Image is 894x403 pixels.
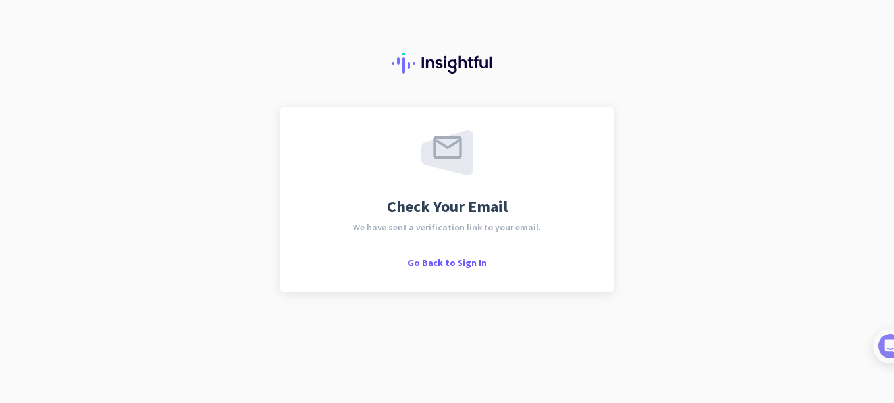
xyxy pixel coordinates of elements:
span: Go Back to Sign In [408,257,486,269]
img: Insightful [392,53,502,74]
span: Check Your Email [387,199,508,215]
img: email-sent [421,130,473,175]
span: We have sent a verification link to your email. [353,223,541,232]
